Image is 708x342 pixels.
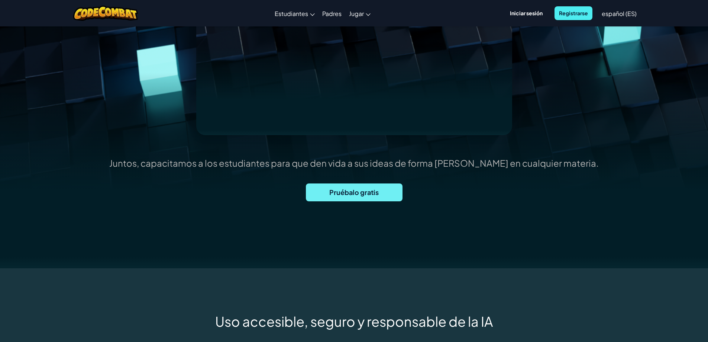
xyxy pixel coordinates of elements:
a: Padres [319,3,345,23]
button: Registrarse [555,6,592,20]
font: Iniciar sesión [510,10,543,16]
button: Pruébalo gratis [306,183,403,201]
a: Estudiantes [271,3,319,23]
a: español (ES) [598,3,640,23]
font: Registrarse [559,10,588,16]
img: Logotipo de CodeCombat [73,6,138,21]
font: Uso accesible, seguro y responsable de la IA [215,313,493,330]
font: Estudiantes [275,10,308,17]
button: Iniciar sesión [505,6,547,20]
font: español (ES) [602,10,637,17]
font: Juntos, capacitamos a los estudiantes para que den vida a sus ideas de forma [PERSON_NAME] en cua... [109,157,599,169]
font: Jugar [349,10,364,17]
a: Jugar [345,3,374,23]
font: Padres [322,10,342,17]
font: Pruébalo gratis [329,188,379,196]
